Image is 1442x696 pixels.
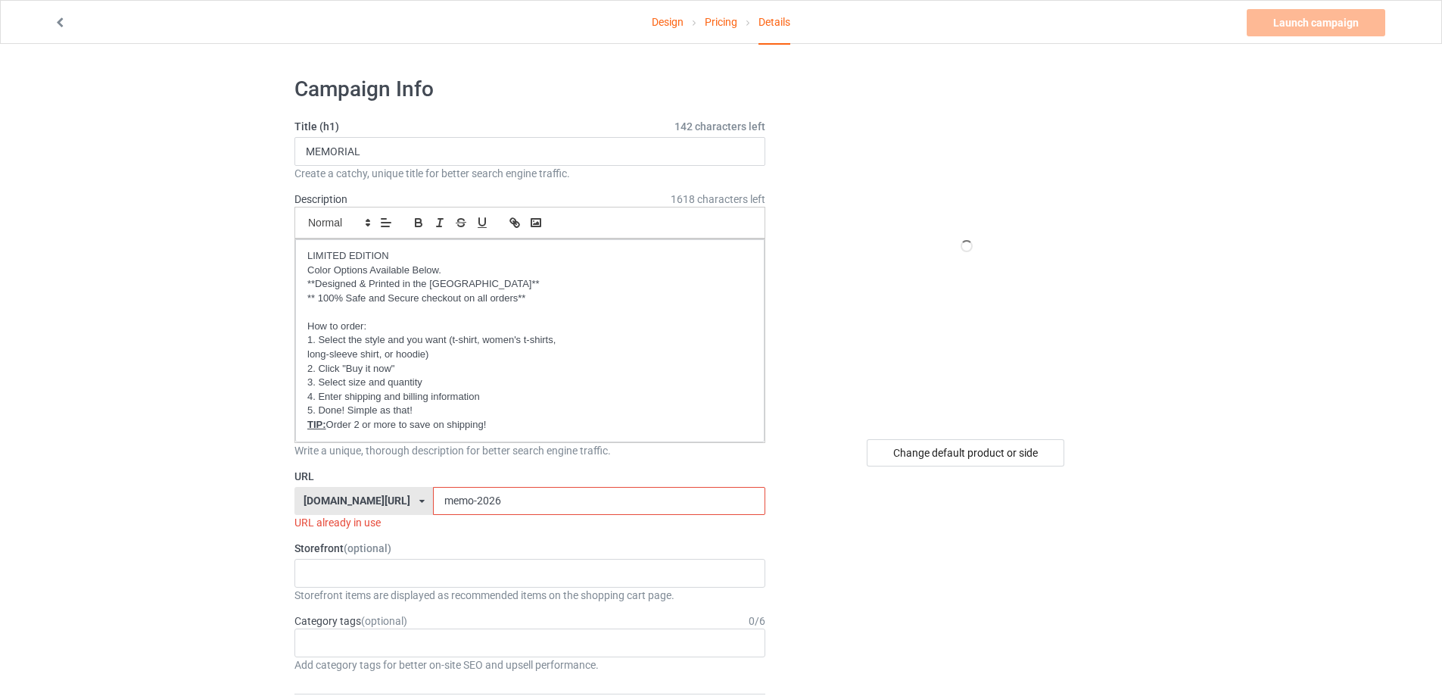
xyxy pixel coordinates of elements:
[307,376,752,390] p: 3. Select size and quantity
[294,119,765,134] label: Title (h1)
[307,419,326,430] u: TIP:
[307,404,752,418] p: 5. Done! Simple as that!
[652,1,684,43] a: Design
[307,249,752,264] p: LIMITED EDITION
[867,439,1064,467] div: Change default product or side
[674,119,765,134] span: 142 characters left
[294,76,765,103] h1: Campaign Info
[307,362,752,376] p: 2. Click "Buy it now"
[307,348,752,362] p: long-sleeve shirt, or hoodie)
[294,657,765,673] div: Add category tags for better on-site SEO and upsell performance.
[294,515,765,530] div: URL already in use
[294,166,765,181] div: Create a catchy, unique title for better search engine traffic.
[294,469,765,484] label: URL
[294,443,765,458] div: Write a unique, thorough description for better search engine traffic.
[307,264,752,278] p: Color Options Available Below.
[307,277,752,292] p: **Designed & Printed in the [GEOGRAPHIC_DATA]**
[307,320,752,334] p: How to order:
[705,1,737,43] a: Pricing
[294,193,347,205] label: Description
[307,390,752,404] p: 4. Enter shipping and billing information
[307,333,752,348] p: 1. Select the style and you want (t-shirt, women's t-shirts,
[307,418,752,432] p: Order 2 or more to save on shipping!
[344,542,391,554] span: (optional)
[749,613,765,629] div: 0 / 6
[758,1,790,45] div: Details
[671,192,765,207] span: 1618 characters left
[294,541,765,556] label: Storefront
[304,495,410,506] div: [DOMAIN_NAME][URL]
[294,588,765,603] div: Storefront items are displayed as recommended items on the shopping cart page.
[294,613,407,629] label: Category tags
[307,292,752,306] p: ** 100% Safe and Secure checkout on all orders**
[361,615,407,627] span: (optional)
